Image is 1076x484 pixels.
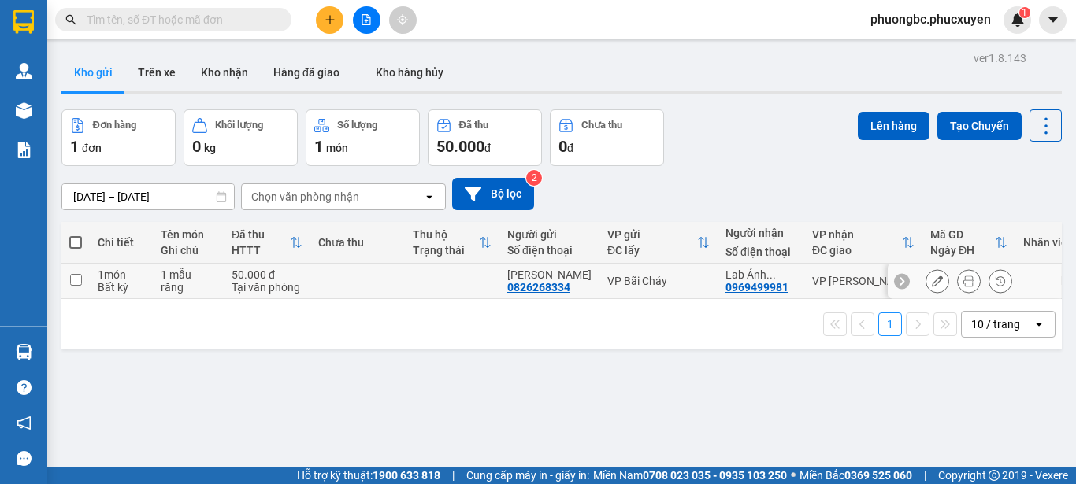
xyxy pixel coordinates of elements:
div: Mã GD [930,228,995,241]
th: Toggle SortBy [405,222,499,264]
div: Lab Ánh Duyên 0916008225 [725,268,796,281]
span: món [326,142,348,154]
button: Trên xe [125,54,188,91]
div: Chưa thu [318,236,397,249]
button: Tạo Chuyến [937,112,1022,140]
span: phuongbc.phucxuyen [858,9,1004,29]
button: Bộ lọc [452,178,534,210]
span: 50.000 [436,137,484,156]
button: caret-down [1039,6,1067,34]
th: Toggle SortBy [224,222,310,264]
span: notification [17,416,32,430]
img: logo-vxr [13,10,34,34]
div: Ngày ĐH [930,244,995,257]
div: 50.000 đ [232,268,302,281]
div: 1 mẫu răng [161,268,216,294]
strong: 0369 525 060 [844,469,912,482]
div: Thu hộ [413,228,479,241]
span: Miền Bắc [800,467,912,484]
div: HTTT [232,244,290,257]
span: message [17,451,32,466]
div: Khối lượng [215,120,263,131]
div: VP gửi [607,228,697,241]
button: 1 [878,312,902,336]
img: icon-new-feature [1011,13,1025,27]
span: 0 [192,137,201,156]
span: Kho hàng hủy [376,66,443,79]
button: file-add [353,6,380,34]
div: Số lượng [337,120,377,131]
th: Toggle SortBy [922,222,1015,264]
img: warehouse-icon [16,344,32,360]
div: ĐC giao [812,244,902,257]
div: VP [PERSON_NAME] [812,275,915,287]
sup: 1 [1019,7,1030,18]
svg: open [1033,318,1045,331]
span: đơn [82,142,102,154]
button: Số lượng1món [306,109,420,166]
div: Người gửi [507,228,592,241]
div: Tại văn phòng [232,281,302,294]
button: Đơn hàng1đơn [61,109,176,166]
span: Hỗ trợ kỹ thuật: [297,467,440,484]
img: warehouse-icon [16,102,32,119]
span: search [65,14,76,25]
input: Select a date range. [62,184,234,209]
span: aim [397,14,408,25]
span: plus [325,14,336,25]
span: ⚪️ [791,472,796,478]
div: ver 1.8.143 [974,50,1026,67]
div: VP nhận [812,228,902,241]
div: Ghi chú [161,244,216,257]
div: ĐC lấy [607,244,697,257]
div: VP Bãi Cháy [607,275,710,287]
span: | [924,467,926,484]
span: 1 [1022,7,1027,18]
img: solution-icon [16,142,32,158]
span: 0 [558,137,567,156]
th: Toggle SortBy [804,222,922,264]
button: Kho gửi [61,54,125,91]
span: ... [766,268,776,281]
button: Đã thu50.000đ [428,109,542,166]
div: Người nhận [725,227,796,239]
button: aim [389,6,417,34]
button: Lên hàng [858,112,929,140]
span: Cung cấp máy in - giấy in: [466,467,589,484]
span: file-add [361,14,372,25]
div: 0969499981 [725,281,788,294]
div: 1 món [98,268,145,281]
strong: 0708 023 035 - 0935 103 250 [643,469,787,482]
div: Chi tiết [98,236,145,249]
span: đ [484,142,491,154]
div: Bất kỳ [98,281,145,294]
button: plus [316,6,343,34]
sup: 2 [526,170,542,186]
span: kg [204,142,216,154]
th: Toggle SortBy [599,222,718,264]
div: Chưa thu [581,120,622,131]
strong: 1900 633 818 [373,469,440,482]
div: Trạng thái [413,244,479,257]
div: Đã thu [459,120,488,131]
span: question-circle [17,380,32,395]
span: | [452,467,455,484]
span: 1 [70,137,79,156]
div: Đơn hàng [93,120,136,131]
button: Khối lượng0kg [184,109,298,166]
span: đ [567,142,573,154]
div: Anh Sáng [507,268,592,281]
div: 10 / trang [971,316,1020,332]
img: warehouse-icon [16,63,32,79]
button: Chưa thu0đ [550,109,664,166]
div: Số điện thoại [725,246,796,258]
div: Tên món [161,228,216,241]
span: copyright [989,470,1000,481]
div: Số điện thoại [507,244,592,257]
span: 1 [314,137,323,156]
div: Sửa đơn hàng [926,269,949,293]
span: caret-down [1046,13,1060,27]
div: 0826268334 [507,281,570,294]
div: Đã thu [232,228,290,241]
input: Tìm tên, số ĐT hoặc mã đơn [87,11,273,28]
